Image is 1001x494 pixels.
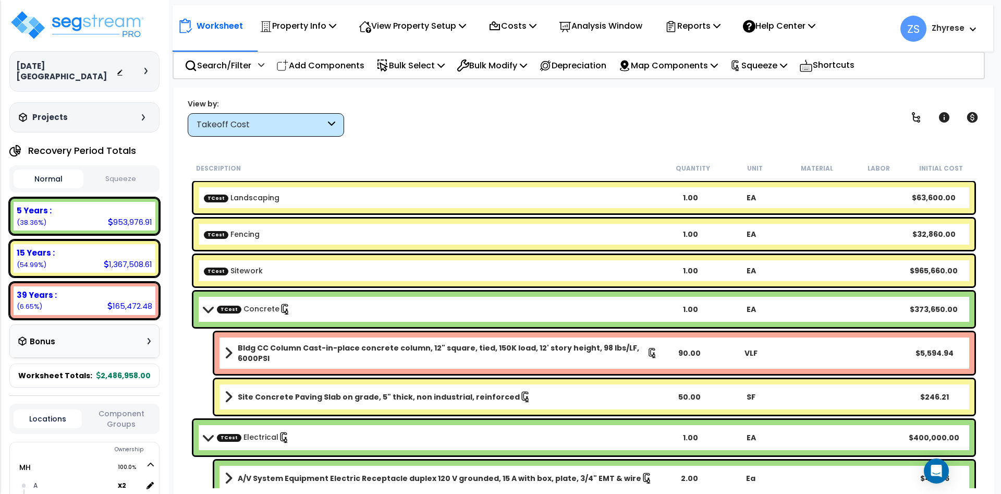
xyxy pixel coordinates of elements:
[225,343,658,364] a: Assembly Title
[801,164,833,173] small: Material
[722,348,780,358] div: VLF
[794,53,860,78] div: Shortcuts
[932,22,965,33] b: Zhyrese
[730,58,787,73] p: Squeeze
[28,146,136,156] h4: Recovery Period Totals
[17,247,55,258] b: 15 Years :
[665,19,721,33] p: Reports
[721,304,782,315] div: EA
[904,304,965,315] div: $373,650.00
[919,164,963,173] small: Initial Cost
[660,192,721,203] div: 1.00
[676,164,710,173] small: Quantity
[924,459,949,484] div: Open Intercom Messenger
[196,164,241,173] small: Description
[225,390,658,404] a: Assembly Title
[900,16,926,42] span: ZS
[217,305,241,313] span: TCost
[217,433,241,441] span: TCost
[238,392,520,402] b: Site Concrete Paving Slab on grade, 5" thick, non industrial, reinforced
[19,462,31,473] a: MH 100.0%
[204,194,228,202] span: TCost
[204,192,279,203] a: Custom Item
[660,348,719,358] div: 90.00
[238,343,647,364] b: Bldg CC Column Cast-in-place concrete column, 12" square, tied, 150K load, 12' story height, 98 l...
[904,192,965,203] div: $63,600.00
[188,99,344,109] div: View by:
[86,170,156,188] button: Squeeze
[122,481,126,490] small: 2
[87,408,155,430] button: Component Groups
[204,231,228,238] span: TCost
[31,443,159,456] div: Ownership
[17,290,57,300] b: 39 Years :
[118,479,142,492] span: location multiplier
[238,473,641,484] b: A/V System Equipment Electric Receptacle duplex 120 V grounded, 15 A with box, plate, 3/4" EMT & ...
[721,229,782,239] div: EA
[31,479,118,492] div: A
[32,112,68,123] h3: Projects
[96,370,151,381] b: 2,486,958.00
[14,170,83,188] button: Normal
[721,192,782,203] div: EA
[533,53,612,78] div: Depreciation
[217,432,290,443] a: Custom Item
[17,302,42,311] small: (6.65%)
[9,9,145,41] img: logo_pro_r.png
[204,267,228,275] span: TCost
[660,229,721,239] div: 1.00
[904,229,965,239] div: $32,860.00
[489,19,536,33] p: Costs
[457,58,527,73] p: Bulk Modify
[14,409,82,428] button: Locations
[799,58,854,73] p: Shortcuts
[104,259,152,270] div: 1,367,508.61
[359,19,466,33] p: View Property Setup
[225,471,658,486] a: Assembly Title
[204,266,263,276] a: Custom Item
[905,473,964,484] div: $414.56
[17,205,52,216] b: 5 Years :
[905,348,964,358] div: $5,594.94
[30,338,55,346] h3: Bonus
[118,480,126,490] b: x
[868,164,890,173] small: Labor
[660,392,719,402] div: 50.00
[722,392,780,402] div: SF
[107,300,152,311] div: 165,472.48
[16,61,116,82] h3: [DATE] [GEOGRAPHIC_DATA]
[660,473,719,484] div: 2.00
[904,432,965,443] div: $400,000.00
[204,229,260,239] a: Custom Item
[276,58,364,73] p: Add Components
[721,432,782,443] div: EA
[559,19,642,33] p: Analysis Window
[618,58,718,73] p: Map Components
[271,53,370,78] div: Add Components
[217,304,291,315] a: Custom Item
[108,216,152,227] div: 953,976.91
[260,19,336,33] p: Property Info
[17,218,46,227] small: (38.36%)
[539,58,606,73] p: Depreciation
[197,19,243,33] p: Worksheet
[722,473,780,484] div: Ea
[905,392,964,402] div: $246.21
[118,461,145,474] span: 100.0%
[197,119,325,131] div: Takeoff Cost
[376,58,445,73] p: Bulk Select
[743,19,815,33] p: Help Center
[904,266,965,276] div: $965,660.00
[660,432,721,443] div: 1.00
[660,304,721,315] div: 1.00
[185,58,251,73] p: Search/Filter
[747,164,763,173] small: Unit
[660,266,721,276] div: 1.00
[17,260,46,269] small: (54.99%)
[18,370,92,381] span: Worksheet Totals:
[721,266,782,276] div: EA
